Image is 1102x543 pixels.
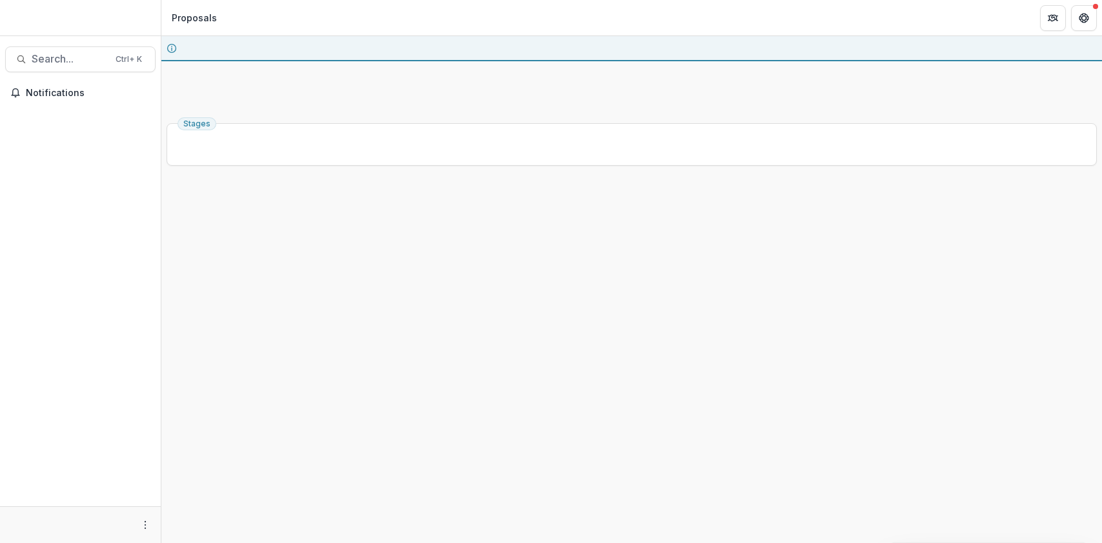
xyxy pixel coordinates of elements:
[1040,5,1066,31] button: Partners
[113,52,145,66] div: Ctrl + K
[26,88,150,99] span: Notifications
[5,83,156,103] button: Notifications
[5,46,156,72] button: Search...
[1071,5,1097,31] button: Get Help
[138,517,153,533] button: More
[32,53,108,65] span: Search...
[183,119,210,128] span: Stages
[167,8,222,27] nav: breadcrumb
[172,11,217,25] div: Proposals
